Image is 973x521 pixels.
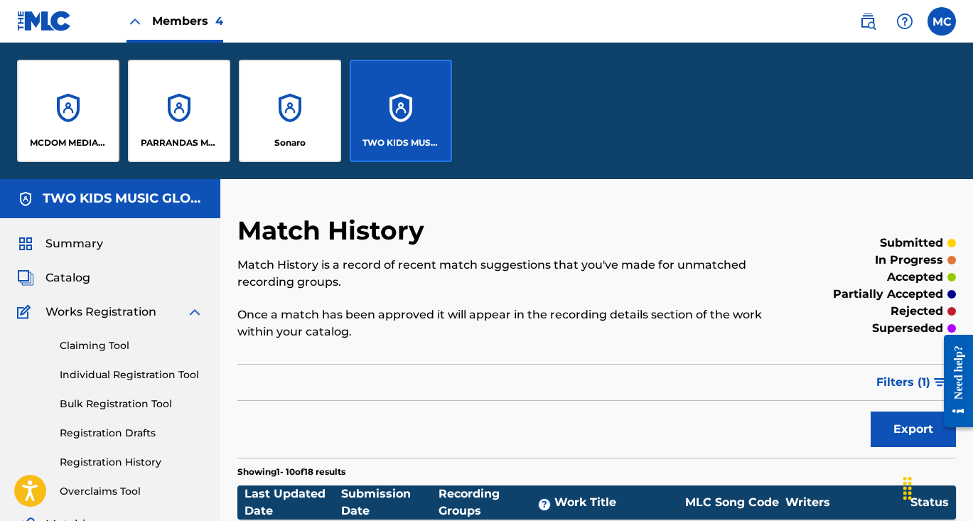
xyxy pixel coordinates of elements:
span: ? [539,499,550,510]
iframe: Resource Center [933,323,973,440]
p: Showing 1 - 10 of 18 results [237,466,345,478]
h2: Match History [237,215,431,247]
p: Once a match has been approved it will appear in the recording details section of the work within... [237,306,790,340]
img: search [859,13,876,30]
a: Registration History [60,455,203,470]
div: Submission Date [341,485,438,520]
a: Registration Drafts [60,426,203,441]
p: MCDOM MEDIA PUBLISHING [30,136,107,149]
span: Summary [45,235,103,252]
a: Claiming Tool [60,338,203,353]
p: PARRANDAS MUSIC [141,136,218,149]
a: AccountsPARRANDAS MUSIC [128,60,230,162]
img: expand [186,304,203,321]
p: in progress [875,252,943,269]
span: Catalog [45,269,90,286]
div: Help [891,7,919,36]
p: TWO KIDS MUSIC GLOBAL PUBLISHING [362,136,440,149]
div: Writers [785,494,910,511]
div: Last Updated Date [244,485,341,520]
a: AccountsSonaro [239,60,341,162]
p: partially accepted [833,286,943,303]
h5: TWO KIDS MUSIC GLOBAL PUBLISHING [43,190,203,207]
img: Summary [17,235,34,252]
div: Recording Groups [439,485,555,520]
img: MLC Logo [17,11,72,31]
p: superseded [872,320,943,337]
p: Match History is a record of recent match suggestions that you've made for unmatched recording gr... [237,257,790,291]
img: Works Registration [17,304,36,321]
img: Accounts [17,190,34,208]
span: Members [152,13,223,29]
a: Overclaims Tool [60,484,203,499]
a: SummarySummary [17,235,103,252]
div: Drag [896,467,919,510]
a: AccountsTWO KIDS MUSIC GLOBAL PUBLISHING [350,60,452,162]
div: User Menu [928,7,956,36]
a: Individual Registration Tool [60,367,203,382]
img: Catalog [17,269,34,286]
a: Bulk Registration Tool [60,397,203,412]
span: Works Registration [45,304,156,321]
a: Public Search [854,7,882,36]
span: Filters ( 1 ) [876,374,930,391]
button: Filters (1) [868,365,956,400]
div: MLC Song Code [679,494,785,511]
button: Export [871,412,956,447]
a: AccountsMCDOM MEDIA PUBLISHING [17,60,119,162]
p: accepted [887,269,943,286]
p: Sonaro [274,136,306,149]
img: Close [127,13,144,30]
p: rejected [891,303,943,320]
span: 4 [215,14,223,28]
a: CatalogCatalog [17,269,90,286]
div: Work Title [554,494,679,511]
p: submitted [880,235,943,252]
img: help [896,13,913,30]
iframe: Chat Widget [902,453,973,521]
